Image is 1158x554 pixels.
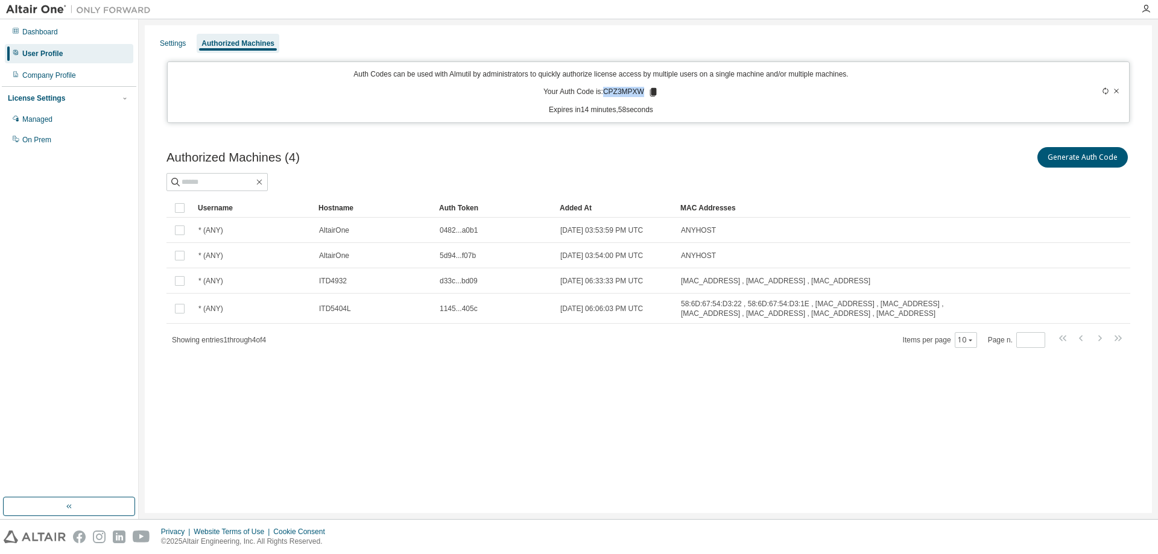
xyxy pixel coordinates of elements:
[1037,147,1128,168] button: Generate Auth Code
[4,530,66,543] img: altair_logo.svg
[198,251,223,260] span: * (ANY)
[175,105,1028,115] p: Expires in 14 minutes, 58 seconds
[681,276,870,286] span: [MAC_ADDRESS] , [MAC_ADDRESS] , [MAC_ADDRESS]
[543,87,659,98] p: Your Auth Code is: CPZ3MPXW
[172,336,266,344] span: Showing entries 1 through 4 of 4
[681,251,716,260] span: ANYHOST
[8,93,65,103] div: License Settings
[160,39,186,48] div: Settings
[175,69,1028,80] p: Auth Codes can be used with Almutil by administrators to quickly authorize license access by mult...
[903,332,977,348] span: Items per page
[133,530,150,543] img: youtube.svg
[681,299,1003,318] span: 58:6D:67:54:D3:22 , 58:6D:67:54:D3:1E , [MAC_ADDRESS] , [MAC_ADDRESS] , [MAC_ADDRESS] , [MAC_ADDR...
[440,276,478,286] span: d33c...bd09
[161,537,332,547] p: © 2025 Altair Engineering, Inc. All Rights Reserved.
[73,530,86,543] img: facebook.svg
[560,304,643,313] span: [DATE] 06:06:03 PM UTC
[22,115,52,124] div: Managed
[93,530,106,543] img: instagram.svg
[198,225,223,235] span: * (ANY)
[273,527,332,537] div: Cookie Consent
[319,276,347,286] span: ITD4932
[113,530,125,543] img: linkedin.svg
[22,49,63,58] div: User Profile
[560,276,643,286] span: [DATE] 06:33:33 PM UTC
[440,304,478,313] span: 1145...405c
[560,225,643,235] span: [DATE] 03:53:59 PM UTC
[198,276,223,286] span: * (ANY)
[988,332,1045,348] span: Page n.
[22,27,58,37] div: Dashboard
[560,198,671,218] div: Added At
[560,251,643,260] span: [DATE] 03:54:00 PM UTC
[958,335,974,345] button: 10
[198,198,309,218] div: Username
[440,225,478,235] span: 0482...a0b1
[318,198,429,218] div: Hostname
[319,251,349,260] span: AltairOne
[198,304,223,313] span: * (ANY)
[439,198,550,218] div: Auth Token
[22,135,51,145] div: On Prem
[681,225,716,235] span: ANYHOST
[161,527,194,537] div: Privacy
[680,198,1004,218] div: MAC Addresses
[6,4,157,16] img: Altair One
[319,304,351,313] span: ITD5404L
[201,39,274,48] div: Authorized Machines
[440,251,476,260] span: 5d94...f07b
[194,527,273,537] div: Website Terms of Use
[319,225,349,235] span: AltairOne
[22,71,76,80] div: Company Profile
[166,151,300,165] span: Authorized Machines (4)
